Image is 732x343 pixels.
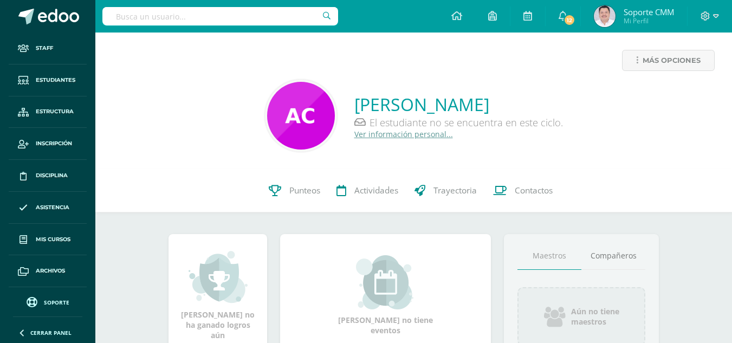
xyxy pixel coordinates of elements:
[30,329,72,336] span: Cerrar panel
[261,169,328,212] a: Punteos
[36,76,75,85] span: Estudiantes
[44,299,69,306] span: Soporte
[406,169,485,212] a: Trayectoria
[36,235,70,244] span: Mis cursos
[544,306,566,327] img: users_icon.png
[9,224,87,256] a: Mis cursos
[581,242,645,270] a: Compañeros
[563,14,575,26] span: 12
[36,44,53,53] span: Staff
[328,169,406,212] a: Actividades
[36,139,72,148] span: Inscripción
[36,107,74,116] span: Estructura
[354,129,453,139] a: Ver información personal...
[189,250,248,304] img: achievement_small.png
[485,169,561,212] a: Contactos
[9,33,87,64] a: Staff
[332,255,440,335] div: [PERSON_NAME] no tiene eventos
[354,185,398,196] span: Actividades
[9,96,87,128] a: Estructura
[9,128,87,160] a: Inscripción
[9,64,87,96] a: Estudiantes
[36,267,65,275] span: Archivos
[517,242,581,270] a: Maestros
[571,306,619,327] span: Aún no tiene maestros
[289,185,320,196] span: Punteos
[267,82,335,150] img: 4707b8cb50e6b9b7d51138fdeaf90574.png
[594,5,616,27] img: 9d596490031086e20fcbc25ab98d1d0e.png
[36,203,69,212] span: Asistencia
[643,50,701,70] span: Más opciones
[13,294,82,309] a: Soporte
[179,250,256,340] div: [PERSON_NAME] no ha ganado logros aún
[515,185,553,196] span: Contactos
[36,171,68,180] span: Disciplina
[9,160,87,192] a: Disciplina
[356,255,415,309] img: event_small.png
[354,93,563,116] a: [PERSON_NAME]
[624,16,674,25] span: Mi Perfil
[354,116,563,129] div: El estudiante no se encuentra en este ciclo.
[9,192,87,224] a: Asistencia
[622,50,715,71] a: Más opciones
[102,7,338,25] input: Busca un usuario...
[433,185,477,196] span: Trayectoria
[624,7,674,17] span: Soporte CMM
[9,255,87,287] a: Archivos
